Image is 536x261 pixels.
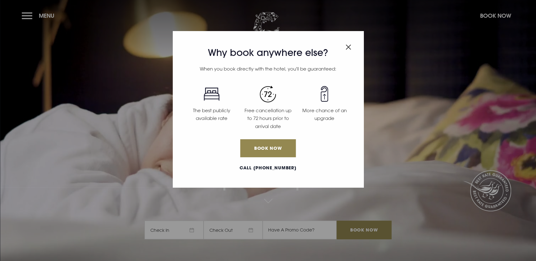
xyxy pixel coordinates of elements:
h3: Why book anywhere else? [183,47,353,58]
p: More chance of an upgrade [300,107,349,122]
p: Free cancellation up to 72 hours prior to arrival date [244,107,293,130]
a: Call [PHONE_NUMBER] [183,165,353,171]
p: The best publicly available rate [187,107,236,122]
a: Book Now [240,139,295,157]
p: When you book directly with the hotel, you'll be guaranteed: [183,65,353,73]
button: Close modal [346,41,351,51]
